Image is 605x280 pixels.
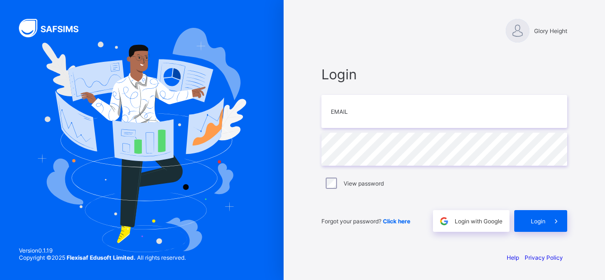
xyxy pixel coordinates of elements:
img: google.396cfc9801f0270233282035f929180a.svg [439,216,449,227]
span: Forgot your password? [321,218,410,225]
img: Hero Image [37,28,246,252]
span: Glory Height [534,27,567,34]
a: Help [507,254,519,261]
span: Login [321,66,567,83]
label: View password [344,180,384,187]
span: Version 0.1.19 [19,247,186,254]
img: SAFSIMS Logo [19,19,90,37]
span: Copyright © 2025 All rights reserved. [19,254,186,261]
span: Login [531,218,545,225]
span: Login with Google [455,218,502,225]
a: Click here [383,218,410,225]
a: Privacy Policy [525,254,563,261]
strong: Flexisaf Edusoft Limited. [67,254,136,261]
